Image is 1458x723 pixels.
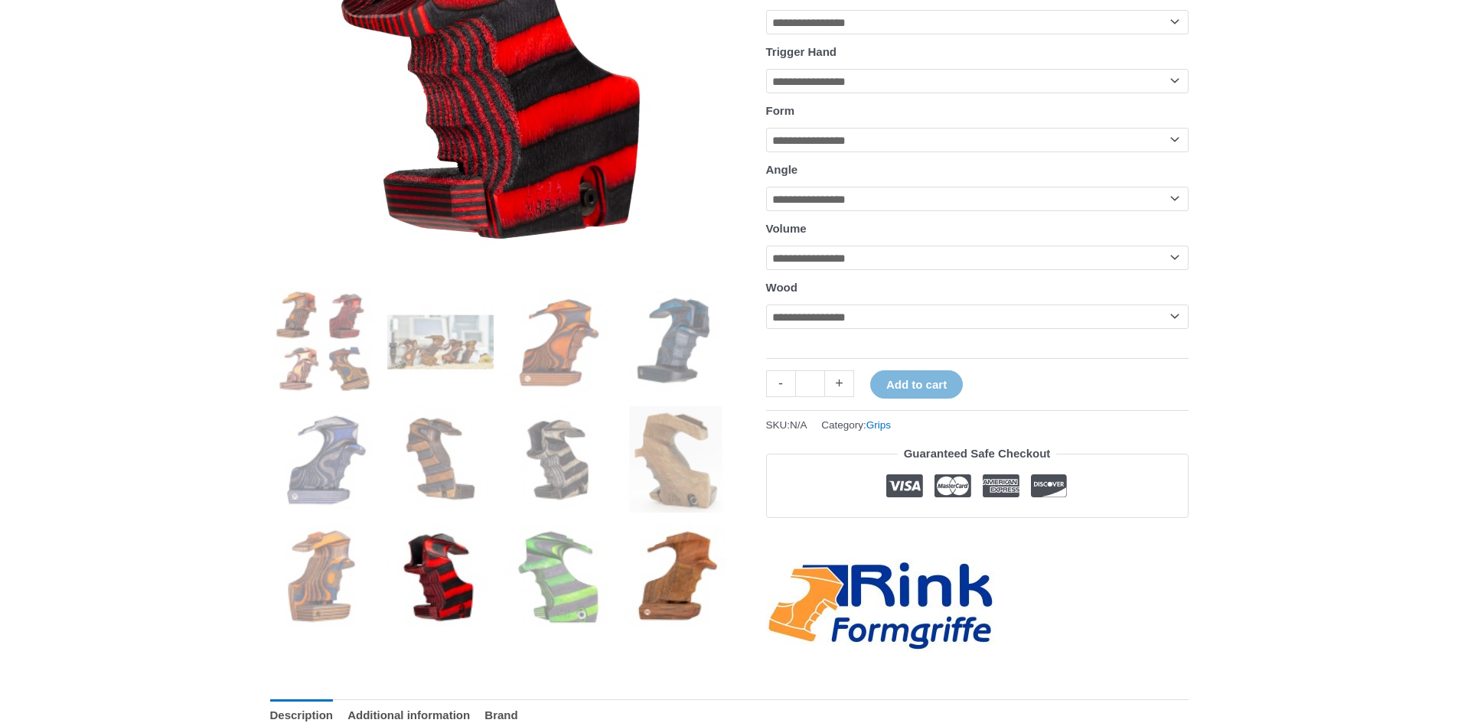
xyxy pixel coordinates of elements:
button: Add to cart [870,370,963,399]
img: Rink Air Pistol Grip - Image 10 [387,524,494,630]
label: Angle [766,163,798,176]
img: Rink Air Pistol Grip - Image 12 [623,524,729,630]
img: Rink Air Pistol Grip - Image 7 [505,406,612,513]
img: Rink Air Pistol Grip - Image 9 [270,524,377,630]
img: Rink Air Pistol Grip - Image 11 [505,524,612,630]
label: Volume [766,222,807,235]
img: Rink Air Pistol Grip - Image 3 [505,288,612,395]
img: Rink Air Pistol Grip - Image 4 [623,288,729,395]
img: Rink Air Pistol Grip - Image 5 [270,406,377,513]
span: N/A [790,419,807,431]
a: + [825,370,854,397]
label: Trigger Hand [766,45,837,58]
span: Category: [821,415,891,435]
input: Product quantity [795,370,825,397]
label: Wood [766,281,797,294]
img: Rink Air Pistol Grip - Image 2 [387,288,494,395]
img: Rink Air Pistol Grip - Image 6 [387,406,494,513]
legend: Guaranteed Safe Checkout [898,443,1057,464]
label: Form [766,104,795,117]
iframe: Customer reviews powered by Trustpilot [766,529,1189,548]
img: Rink Air Pistol Grip - Image 8 [623,406,729,513]
a: Rink-Formgriffe [766,559,996,653]
img: Rink Air Pistol Grip [270,288,377,395]
span: SKU: [766,415,807,435]
a: Grips [866,419,891,431]
a: - [766,370,795,397]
